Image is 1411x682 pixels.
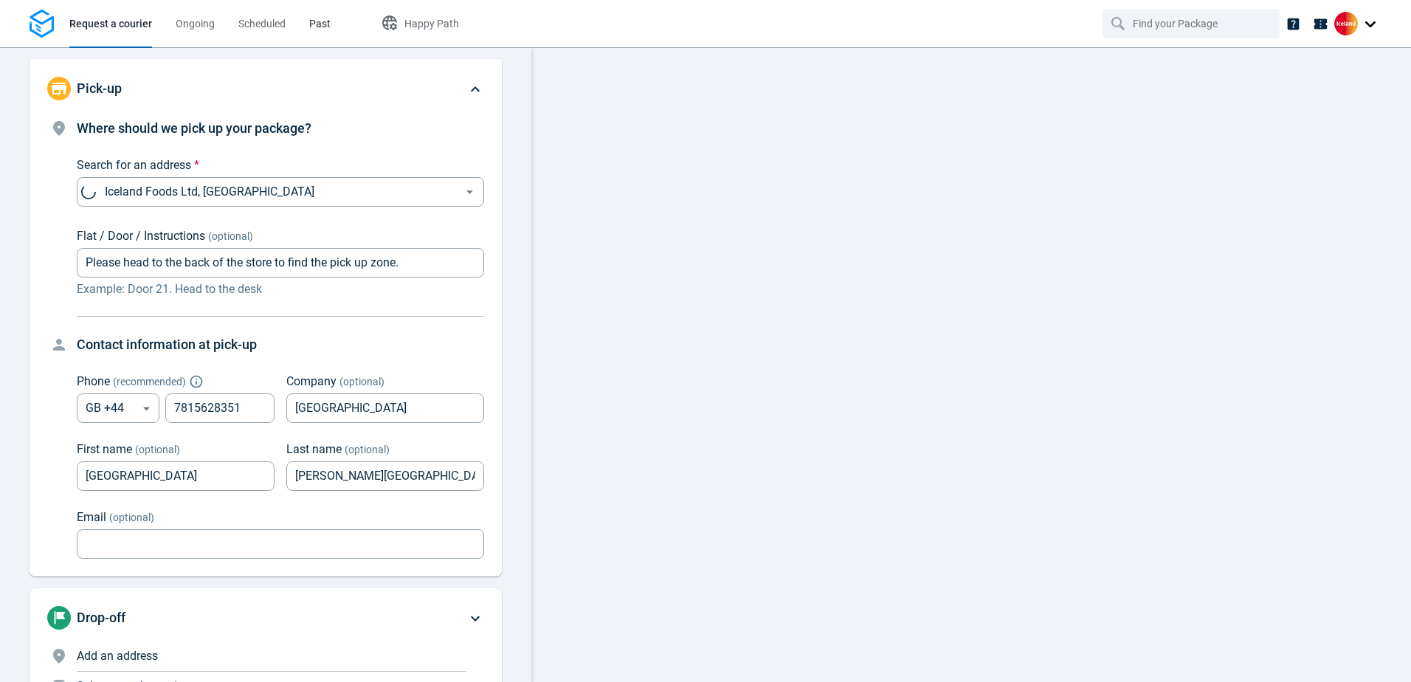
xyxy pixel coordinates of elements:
input: Find your Package [1133,10,1252,38]
span: Search for an address [77,158,191,172]
button: Open [460,183,479,201]
span: Where should we pick up your package? [77,120,311,136]
h4: Contact information at pick-up [77,334,484,355]
span: (optional) [135,444,180,455]
img: Client [1334,12,1358,35]
span: (optional) [345,444,390,455]
span: First name [77,442,132,456]
span: (optional) [208,230,253,242]
span: Request a courier [69,18,152,30]
span: Ongoing [176,18,215,30]
span: ( recommended ) [113,376,186,387]
button: Explain "Recommended" [192,377,201,386]
span: Happy Path [404,18,459,30]
span: Email [77,510,106,524]
div: GB +44 [77,393,159,423]
span: Company [286,374,337,388]
span: Drop-off [77,610,125,625]
div: Pick-up [30,118,502,576]
span: Phone [77,374,110,388]
span: Scheduled [238,18,286,30]
span: Pick-up [77,80,122,96]
p: Example: Door 21. Head to the desk [77,280,484,298]
span: Last name [286,442,342,456]
div: Pick-up [30,59,502,118]
span: (optional) [339,376,384,387]
span: Flat / Door / Instructions [77,229,205,243]
span: Past [309,18,331,30]
span: (optional) [109,512,154,523]
span: Add an address [77,649,158,663]
img: Logo [30,10,54,38]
